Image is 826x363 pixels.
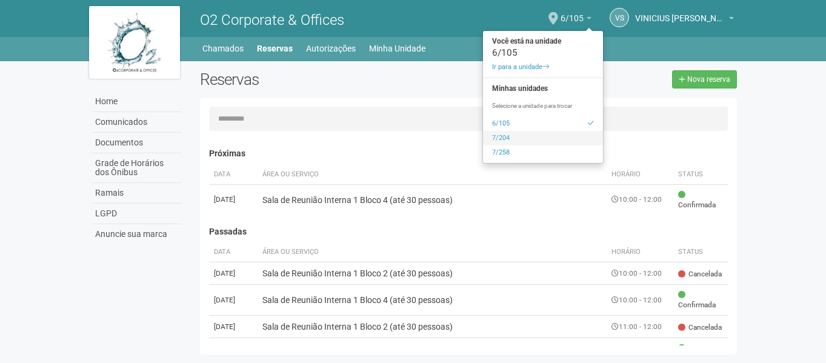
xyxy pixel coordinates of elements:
a: Grade de Horários dos Ônibus [92,153,182,183]
td: [DATE] [209,285,258,316]
a: Documentos [92,133,182,153]
th: Horário [607,165,673,185]
th: Status [673,242,728,262]
span: Confirmada [678,190,723,210]
p: Selecione a unidade para trocar [483,102,603,110]
a: VS [610,8,629,27]
img: logo.jpg [89,6,180,79]
a: Ramais [92,183,182,204]
a: Comunicados [92,112,182,133]
th: Data [209,242,258,262]
span: Confirmada [678,290,723,310]
td: Sala de Reunião Interna 1 Bloco 4 (até 30 pessoas) [258,285,607,316]
a: 7/258 [483,145,603,160]
h4: Próximas [209,149,728,158]
a: Nova reserva [672,70,737,88]
a: Autorizações [306,40,356,57]
a: 6/105 [483,116,603,131]
a: Home [92,92,182,112]
h4: Passadas [209,227,728,236]
td: 10:00 - 12:00 [607,184,673,215]
a: Minha Unidade [369,40,425,57]
span: Cancelada [678,322,722,333]
span: 6/105 [561,2,584,23]
a: 7/204 [483,131,603,145]
h2: Reservas [200,70,459,88]
td: [DATE] [209,184,258,215]
span: Cancelada [678,269,722,279]
div: 6/105 [483,48,603,57]
a: LGPD [92,204,182,224]
th: Área ou Serviço [258,242,607,262]
th: Data [209,165,258,185]
th: Horário [607,242,673,262]
a: Anuncie sua marca [92,224,182,244]
a: Reservas [257,40,293,57]
th: Status [673,165,728,185]
th: Área ou Serviço [258,165,607,185]
a: 6/105 [561,15,591,25]
span: Nova reserva [687,75,730,84]
span: VINICIUS SANTOS DA ROCHA CORREA [635,2,726,23]
td: Sala de Reunião Interna 1 Bloco 2 (até 30 pessoas) [258,316,607,338]
td: Sala de Reunião Interna 1 Bloco 2 (até 30 pessoas) [258,262,607,285]
td: Sala de Reunião Interna 1 Bloco 4 (até 30 pessoas) [258,184,607,215]
td: 10:00 - 12:00 [607,285,673,316]
td: [DATE] [209,316,258,338]
strong: Minhas unidades [483,81,603,96]
strong: Você está na unidade [483,34,603,48]
td: 11:00 - 12:00 [607,316,673,338]
a: VINICIUS [PERSON_NAME] [PERSON_NAME] [635,15,734,25]
a: Chamados [202,40,244,57]
td: 10:00 - 12:00 [607,262,673,285]
a: Ir para a unidade [483,60,603,75]
span: O2 Corporate & Offices [200,12,344,28]
td: [DATE] [209,262,258,285]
